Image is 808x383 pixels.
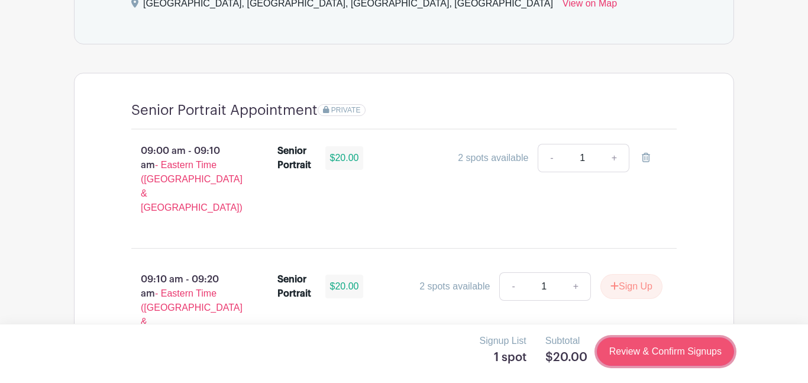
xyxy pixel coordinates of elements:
div: $20.00 [325,275,364,298]
p: Signup List [480,334,526,348]
p: Subtotal [545,334,587,348]
span: - Eastern Time ([GEOGRAPHIC_DATA] & [GEOGRAPHIC_DATA]) [141,160,243,213]
span: - Eastern Time ([GEOGRAPHIC_DATA] & [GEOGRAPHIC_DATA]) [141,288,243,341]
h4: Senior Portrait Appointment [131,102,318,119]
div: Senior Portrait [277,272,311,301]
p: 09:00 am - 09:10 am [112,139,258,220]
div: Senior Portrait [277,144,311,172]
div: 2 spots available [458,151,528,165]
button: Sign Up [600,274,662,299]
h5: $20.00 [545,350,587,365]
div: 2 spots available [419,279,490,294]
a: + [561,272,591,301]
div: $20.00 [325,146,364,170]
a: Review & Confirm Signups [597,337,734,366]
span: PRIVATE [331,106,361,114]
p: 09:10 am - 09:20 am [112,268,258,348]
a: - [499,272,526,301]
a: - [538,144,565,172]
h5: 1 spot [480,350,526,365]
a: + [600,144,629,172]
